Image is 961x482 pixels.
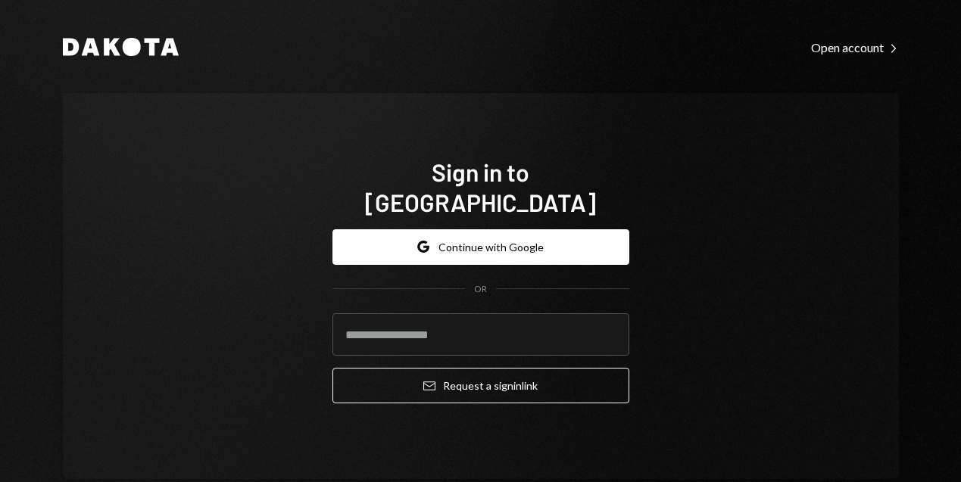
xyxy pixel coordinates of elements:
[474,283,487,296] div: OR
[811,40,899,55] div: Open account
[332,229,629,265] button: Continue with Google
[811,39,899,55] a: Open account
[332,368,629,403] button: Request a signinlink
[332,157,629,217] h1: Sign in to [GEOGRAPHIC_DATA]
